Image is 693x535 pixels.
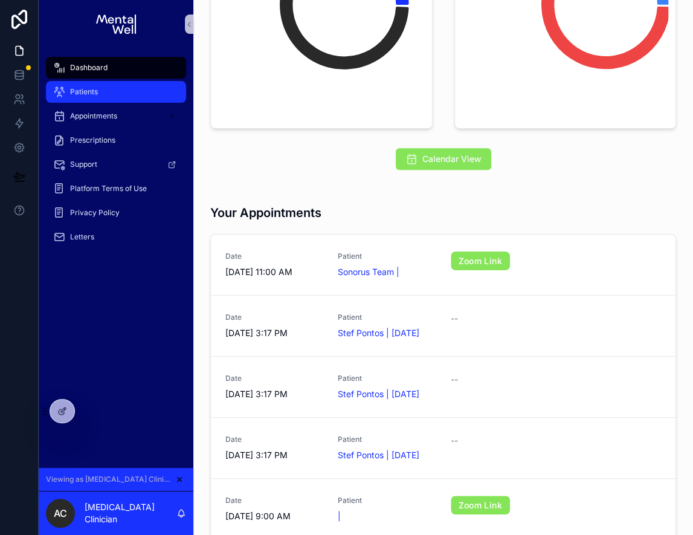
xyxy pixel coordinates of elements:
a: | [338,510,341,522]
span: [DATE] 3:17 PM [225,388,323,400]
p: [MEDICAL_DATA] Clinician [85,501,176,525]
span: Viewing as [MEDICAL_DATA] Clinician [46,475,173,484]
span: Date [225,251,323,261]
span: [DATE] 9:00 AM [225,510,323,522]
img: App logo [96,15,135,34]
span: [DATE] 3:17 PM [225,449,323,461]
a: Appointments [46,105,186,127]
a: Zoom Link [451,251,510,271]
span: -- [451,435,458,447]
a: Dashboard [46,57,186,79]
a: Prescriptions [46,129,186,151]
span: [DATE] 3:17 PM [225,327,323,339]
a: Platform Terms of Use [46,178,186,199]
a: Date[DATE] 3:17 PMPatientStef Pontos | [DATE]-- [211,295,675,356]
span: Patient [338,496,436,505]
span: AC [54,506,67,520]
a: Date[DATE] 3:17 PMPatientStef Pontos | [DATE]-- [211,356,675,417]
span: Platform Terms of Use [70,184,147,193]
a: Stef Pontos | [DATE] [338,327,419,339]
span: Calendar View [422,153,482,165]
span: Patients [70,87,98,97]
span: -- [451,313,458,325]
a: Date[DATE] 11:00 AMPatientSonorus Team |Zoom Link [211,235,675,295]
a: Support [46,154,186,175]
span: Date [225,496,323,505]
span: Support [70,160,97,169]
span: Appointments [70,111,117,121]
button: Calendar View [396,148,491,170]
span: Patient [338,251,436,261]
span: Prescriptions [70,135,115,145]
span: Patient [338,374,436,383]
a: Sonorus Team | [338,266,399,278]
a: Stef Pontos | [DATE] [338,388,419,400]
span: Letters [70,232,94,242]
span: -- [451,374,458,386]
a: Stef Pontos | [DATE] [338,449,419,461]
span: Privacy Policy [70,208,120,218]
div: scrollable content [39,48,193,264]
a: Zoom Link [451,496,510,515]
span: Dashboard [70,63,108,73]
span: Patient [338,313,436,322]
span: [DATE] 11:00 AM [225,266,323,278]
span: Date [225,313,323,322]
a: Patients [46,81,186,103]
span: Date [225,435,323,444]
span: Patient [338,435,436,444]
a: Privacy Policy [46,202,186,224]
span: Date [225,374,323,383]
a: Letters [46,226,186,248]
h3: Your Appointments [210,204,321,222]
a: Date[DATE] 3:17 PMPatientStef Pontos | [DATE]-- [211,417,675,478]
